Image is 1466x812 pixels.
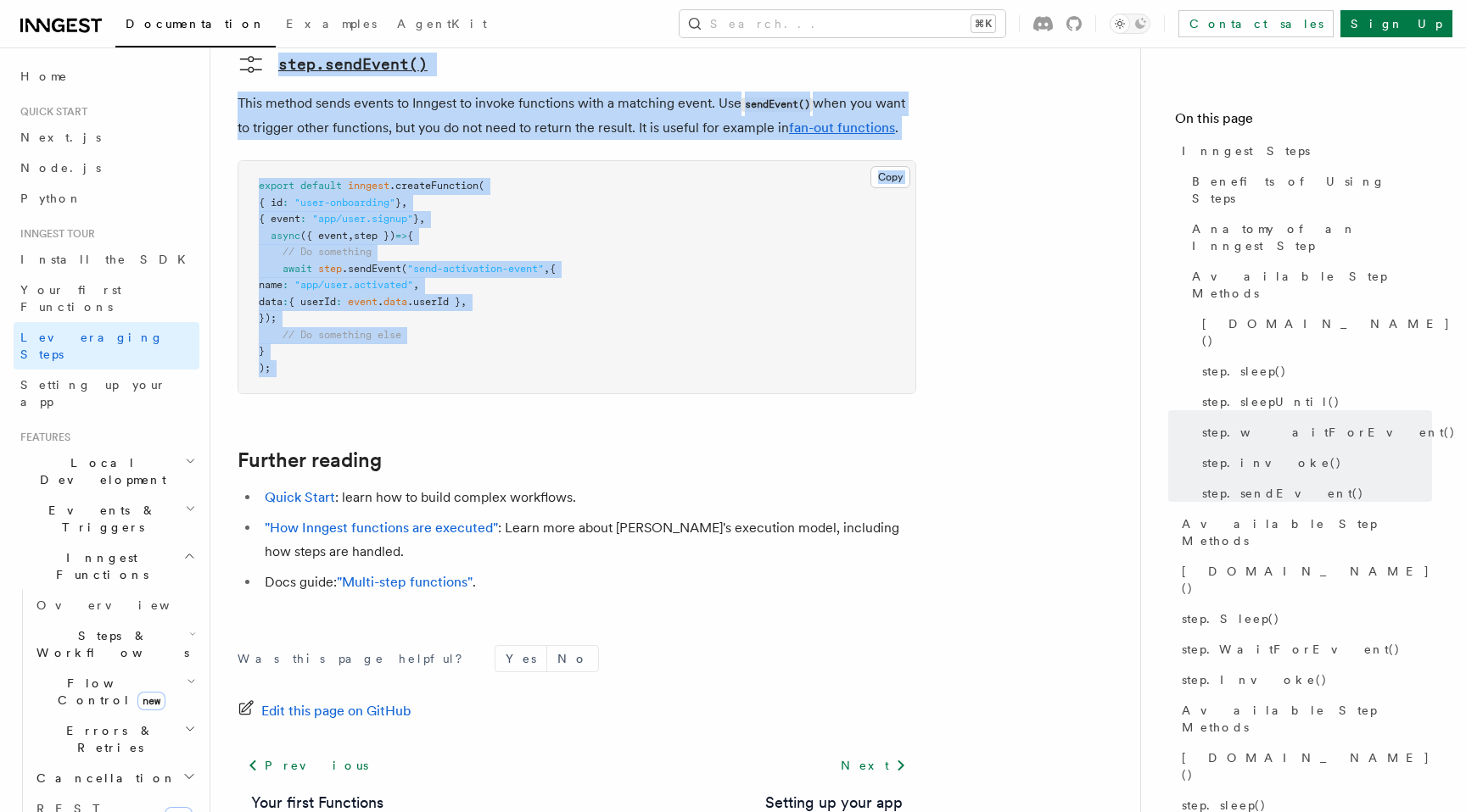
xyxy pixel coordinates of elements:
[407,296,461,308] span: .userId }
[395,197,401,209] span: }
[283,279,288,291] span: :
[1340,10,1452,37] a: Sign Up
[36,598,211,612] span: Overview
[1182,671,1328,688] span: step.Invoke()
[354,230,395,242] span: step })
[238,699,411,723] a: Edit this page on GitHub
[259,213,300,225] span: { event
[1202,454,1342,471] span: step.invoke()
[401,263,407,275] span: (
[30,620,199,668] button: Steps & Workflows
[20,378,166,409] span: Setting up your app
[397,17,487,31] span: AgentKit
[294,279,413,291] span: "app/user.activated"
[413,213,419,225] span: }
[14,183,199,214] a: Python
[1195,417,1432,448] a: step.waitForEvent()
[126,17,266,31] span: Documentation
[1175,556,1432,603] a: [DOMAIN_NAME]()
[276,5,387,46] a: Examples
[259,279,283,291] span: name
[383,296,407,308] span: data
[261,699,411,723] span: Edit this page on GitHub
[1175,603,1432,634] a: step.Sleep()
[971,15,995,32] kbd: ⌘K
[14,244,199,275] a: Install the SDK
[1195,448,1432,478] a: step.invoke()
[30,668,199,715] button: Flow Controlnew
[20,161,101,175] span: Node.js
[300,230,348,242] span: ({ event
[20,68,68,85] span: Home
[741,97,813,112] code: sendEvent()
[1192,173,1432,207] span: Benefits of Using Steps
[1202,485,1364,502] span: step.sendEvent()
[550,263,556,275] span: {
[1182,702,1432,736] span: Available Step Methods
[283,197,288,209] span: :
[30,722,184,756] span: Errors & Retries
[1182,610,1280,627] span: step.Sleep()
[407,230,413,242] span: {
[1192,268,1432,302] span: Available Step Methods
[407,263,544,275] span: "send-activation-event"
[265,520,498,536] a: "How Inngest functions are executed"
[300,180,342,192] span: default
[115,5,276,47] a: Documentation
[348,230,354,242] span: ,
[260,516,916,564] li: : Learn more about [PERSON_NAME]'s execution model, including how steps are handled.
[318,263,342,275] span: step
[1202,315,1451,349] span: [DOMAIN_NAME]()
[278,53,428,76] pre: step.sendEvent()
[413,279,419,291] span: ,
[547,646,598,671] button: No
[14,454,185,488] span: Local Development
[294,197,395,209] span: "user-onboarding"
[1202,393,1340,410] span: step.sleepUntil()
[259,362,271,374] span: );
[478,180,484,192] span: (
[30,627,189,661] span: Steps & Workflows
[288,296,336,308] span: { userId
[14,502,185,536] span: Events & Triggers
[14,61,199,92] a: Home
[831,750,916,781] a: Next
[14,370,199,417] a: Setting up your app
[1175,634,1432,665] a: step.WaitForEvent()
[680,10,1005,37] button: Search...⌘K
[14,448,199,495] button: Local Development
[1202,363,1287,380] span: step.sleep()
[870,166,910,188] button: Copy
[1175,108,1432,136] h4: On this page
[1182,641,1401,658] span: step.WaitForEvent()
[238,750,378,781] a: Previous
[419,213,425,225] span: ,
[1175,509,1432,556] a: Available Step Methods
[14,322,199,370] a: Leveraging Steps
[1175,665,1432,695] a: step.Invoke()
[14,122,199,153] a: Next.js
[265,489,335,505] a: Quick Start
[378,296,383,308] span: .
[20,192,82,205] span: Python
[260,486,916,509] li: : learn how to build complex workflows.
[286,17,377,31] span: Examples
[1175,742,1432,790] a: [DOMAIN_NAME]()
[259,197,283,209] span: { id
[30,675,187,709] span: Flow Control
[1175,695,1432,742] a: Available Step Methods
[395,230,407,242] span: =>
[1182,749,1432,783] span: [DOMAIN_NAME]()
[259,345,265,357] span: }
[1110,14,1150,34] button: Toggle dark mode
[238,448,382,472] a: Further reading
[271,230,300,242] span: async
[20,331,164,361] span: Leveraging Steps
[14,275,199,322] a: Your first Functions
[238,650,474,667] p: Was this page helpful?
[14,542,199,590] button: Inngest Functions
[14,153,199,183] a: Node.js
[342,263,401,275] span: .sendEvent
[1195,309,1432,356] a: [DOMAIN_NAME]()
[1195,356,1432,387] a: step.sleep()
